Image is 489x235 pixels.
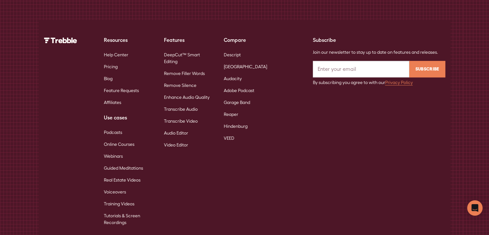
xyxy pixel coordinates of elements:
[224,49,241,61] a: Descript
[409,61,445,77] input: Subscribe
[224,36,274,44] div: Compare
[17,17,71,22] div: Domain: [DOMAIN_NAME]
[10,17,15,22] img: website_grey.svg
[104,97,121,108] a: Affiliates
[164,139,188,151] a: Video Editor
[18,10,32,15] div: v 4.0.25
[467,200,483,216] div: Open Intercom Messenger
[164,49,214,68] a: DeepCut™ Smart Editing
[313,36,445,44] div: Subscribe
[313,61,409,77] input: Enter your email
[313,61,445,88] form: Email Form
[224,61,267,73] a: [GEOGRAPHIC_DATA]
[385,80,413,85] a: Privacy Policy
[104,162,143,174] a: Guided Meditations
[104,114,154,121] div: Use cases
[104,210,154,229] a: Tutorials & Screen Recordings
[164,115,198,127] a: Transcribe Video
[104,61,118,73] a: Pricing
[104,150,123,162] a: Webinars
[224,73,242,85] a: Audacity
[104,138,134,150] a: Online Courses
[224,85,254,97] a: Adobe Podcast
[10,10,15,15] img: logo_orange.svg
[164,127,188,139] a: Audio Editor
[164,68,205,80] a: Remove Filler Words
[224,120,248,132] a: Hindenburg
[71,38,108,42] div: Keywords by Traffic
[224,132,234,144] a: VEED
[104,36,154,44] div: Resources
[313,79,445,86] div: By subscribing you agree to with our
[104,49,128,61] a: Help Center
[104,186,126,198] a: Voiceovers
[104,174,140,186] a: Real Estate Videos
[104,73,113,85] a: Blog
[224,97,250,108] a: Garage Band
[104,85,139,97] a: Feature Requests
[313,49,445,56] div: Join our newsletter to stay up to date on features and releases.
[104,127,122,138] a: Podcasts
[17,37,23,42] img: tab_domain_overview_orange.svg
[64,37,69,42] img: tab_keywords_by_traffic_grey.svg
[24,38,58,42] div: Domain Overview
[104,198,134,210] a: Training Videos
[44,37,77,43] img: Trebble Logo - AI Podcast Editor
[164,36,214,44] div: Features
[164,91,210,103] a: Enhance Audio Quality
[164,103,198,115] a: Transcribe Audio
[164,80,196,91] a: Remove Silence
[224,108,238,120] a: Reaper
